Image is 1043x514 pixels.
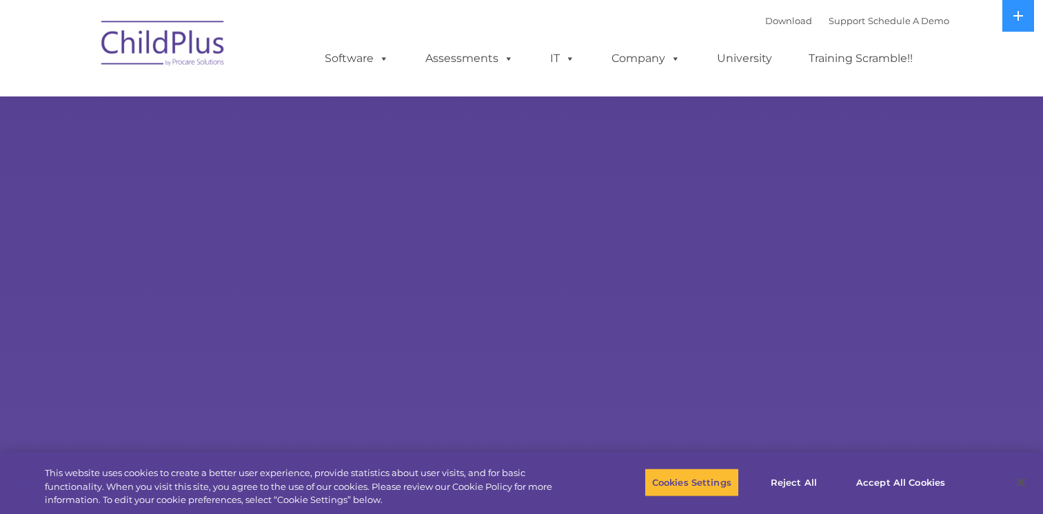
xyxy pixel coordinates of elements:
font: | [765,15,949,26]
a: Schedule A Demo [868,15,949,26]
a: University [703,45,786,72]
button: Cookies Settings [645,468,739,497]
a: Support [829,15,865,26]
a: IT [536,45,589,72]
button: Close [1006,467,1036,497]
a: Training Scramble!! [795,45,926,72]
div: This website uses cookies to create a better user experience, provide statistics about user visit... [45,466,574,507]
button: Accept All Cookies [849,468,953,497]
img: ChildPlus by Procare Solutions [94,11,232,80]
a: Download [765,15,812,26]
a: Assessments [412,45,527,72]
a: Software [311,45,403,72]
a: Company [598,45,694,72]
button: Reject All [751,468,837,497]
